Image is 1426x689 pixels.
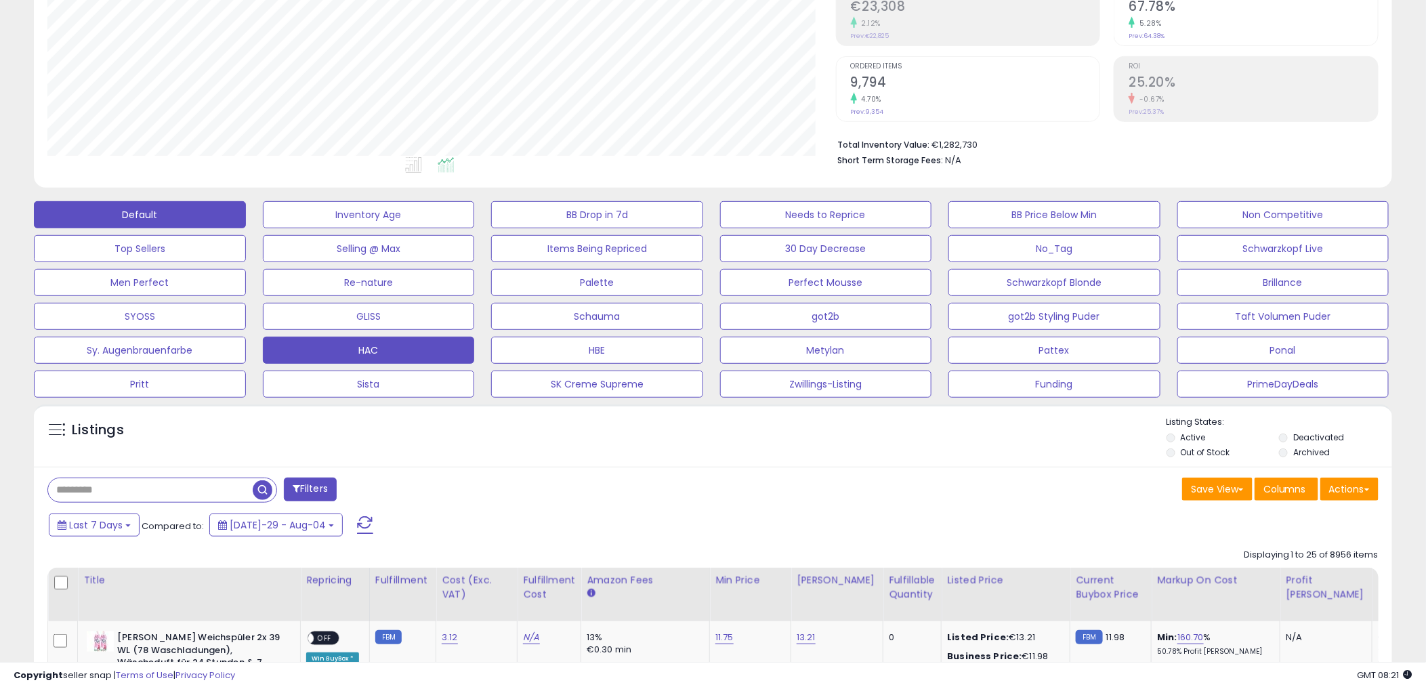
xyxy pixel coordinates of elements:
[1157,573,1274,587] div: Markup on Cost
[263,269,475,296] button: Re-nature
[491,201,703,228] button: BB Drop in 7d
[1167,416,1392,429] p: Listing States:
[797,631,816,644] a: 13.21
[442,631,458,644] a: 3.12
[523,573,575,602] div: Fulfillment Cost
[263,337,475,364] button: HAC
[375,573,430,587] div: Fulfillment
[69,518,123,532] span: Last 7 Days
[1177,631,1204,644] a: 160.70
[587,644,699,656] div: €0.30 min
[720,269,932,296] button: Perfect Mousse
[720,235,932,262] button: 30 Day Decrease
[34,371,246,398] button: Pritt
[1076,630,1102,644] small: FBM
[948,371,1160,398] button: Funding
[587,631,699,644] div: 13%
[948,269,1160,296] button: Schwarzkopf Blonde
[34,269,246,296] button: Men Perfect
[1293,446,1330,458] label: Archived
[1129,108,1164,116] small: Prev: 25.37%
[1177,235,1389,262] button: Schwarzkopf Live
[797,573,877,587] div: [PERSON_NAME]
[1286,631,1362,644] div: N/A
[851,32,889,40] small: Prev: €22,825
[375,630,402,644] small: FBM
[1135,94,1165,104] small: -0.67%
[230,518,326,532] span: [DATE]-29 - Aug-04
[857,18,881,28] small: 2.12%
[587,573,704,587] div: Amazon Fees
[1076,573,1146,602] div: Current Buybox Price
[1106,631,1125,644] span: 11.98
[838,135,1368,152] li: €1,282,730
[263,303,475,330] button: GLISS
[947,631,1009,644] b: Listed Price:
[34,303,246,330] button: SYOSS
[314,633,335,644] span: OFF
[1129,75,1378,93] h2: 25.20%
[491,303,703,330] button: Schauma
[947,573,1064,587] div: Listed Price
[442,573,511,602] div: Cost (Exc. VAT)
[263,371,475,398] button: Sista
[83,573,295,587] div: Title
[34,201,246,228] button: Default
[491,337,703,364] button: HBE
[715,573,785,587] div: Min Price
[34,235,246,262] button: Top Sellers
[720,201,932,228] button: Needs to Reprice
[306,573,364,587] div: Repricing
[1244,549,1379,562] div: Displaying 1 to 25 of 8956 items
[284,478,337,501] button: Filters
[1157,631,1270,656] div: %
[209,514,343,537] button: [DATE]-29 - Aug-04
[948,303,1160,330] button: got2b Styling Puder
[523,631,539,644] a: N/A
[1293,432,1344,443] label: Deactivated
[1177,303,1389,330] button: Taft Volumen Puder
[491,269,703,296] button: Palette
[87,631,114,652] img: 41I1umVG-ZL._SL40_.jpg
[1129,32,1165,40] small: Prev: 64.38%
[1358,669,1412,682] span: 2025-08-12 08:21 GMT
[116,669,173,682] a: Terms of Use
[946,154,962,167] span: N/A
[1152,568,1280,621] th: The percentage added to the cost of goods (COGS) that forms the calculator for Min & Max prices.
[851,108,884,116] small: Prev: 9,354
[838,154,944,166] b: Short Term Storage Fees:
[720,337,932,364] button: Metylan
[1182,478,1253,501] button: Save View
[720,303,932,330] button: got2b
[175,669,235,682] a: Privacy Policy
[1177,371,1389,398] button: PrimeDayDeals
[491,371,703,398] button: SK Creme Supreme
[587,587,595,600] small: Amazon Fees.
[142,520,204,533] span: Compared to:
[851,75,1100,93] h2: 9,794
[720,371,932,398] button: Zwillings-Listing
[263,235,475,262] button: Selling @ Max
[1177,269,1389,296] button: Brillance
[49,514,140,537] button: Last 7 Days
[1157,631,1177,644] b: Min:
[1320,478,1379,501] button: Actions
[838,139,930,150] b: Total Inventory Value:
[1177,201,1389,228] button: Non Competitive
[1129,63,1378,70] span: ROI
[1286,573,1366,602] div: Profit [PERSON_NAME]
[889,573,936,602] div: Fulfillable Quantity
[14,669,63,682] strong: Copyright
[889,631,931,644] div: 0
[857,94,882,104] small: 4.70%
[491,235,703,262] button: Items Being Repriced
[1157,647,1270,656] p: 50.78% Profit [PERSON_NAME]
[948,337,1160,364] button: Pattex
[948,201,1160,228] button: BB Price Below Min
[947,631,1060,644] div: €13.21
[1177,337,1389,364] button: Ponal
[72,421,124,440] h5: Listings
[263,201,475,228] button: Inventory Age
[34,337,246,364] button: Sy. Augenbrauenfarbe
[1255,478,1318,501] button: Columns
